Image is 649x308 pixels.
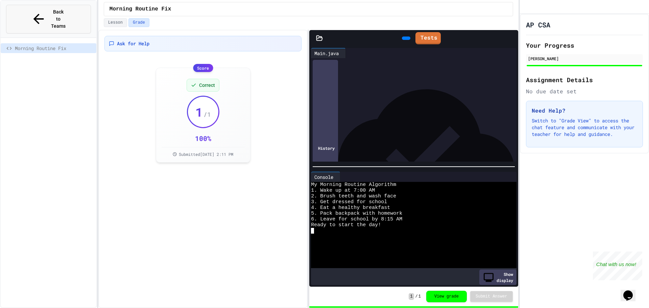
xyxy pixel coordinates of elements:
[15,45,94,52] span: Morning Routine Fix
[195,105,203,119] span: 1
[193,64,213,72] div: Score
[110,5,171,13] span: Morning Routine Fix
[528,55,641,62] div: [PERSON_NAME]
[311,173,337,181] div: Console
[117,40,149,47] span: Ask for Help
[426,291,467,302] button: View grade
[195,134,211,143] div: 100 %
[104,18,127,27] button: Lesson
[311,172,340,182] div: Console
[311,193,396,199] span: 2. Brush teeth and wash face
[128,18,149,27] button: Grade
[415,32,441,44] a: Tests
[311,48,346,58] div: Main.java
[470,291,513,302] button: Submit Answer
[526,20,550,29] h1: AP CSA
[593,252,642,280] iframe: chat widget
[311,199,387,205] span: 3. Get dressed for school
[526,87,643,95] div: No due date set
[532,117,637,138] p: Switch to "Grade View" to access the chat feature and communicate with your teacher for help and ...
[311,182,396,188] span: My Morning Routine Algorithm
[311,205,390,211] span: 4. Eat a healthy breakfast
[6,5,91,33] button: Back to Teams
[179,151,233,157] span: Submitted [DATE] 2:11 PM
[199,82,215,89] span: Correct
[313,60,338,236] div: History
[415,294,418,299] span: /
[203,110,211,119] span: / 1
[526,75,643,85] h2: Assignment Details
[311,216,402,222] span: 6. Leave for school by 8:15 AM
[532,106,637,115] h3: Need Help?
[418,294,421,299] span: 1
[526,41,643,50] h2: Your Progress
[311,222,381,228] span: Ready to start the day!
[476,294,507,299] span: Submit Answer
[311,50,342,57] div: Main.java
[50,8,66,30] span: Back to Teams
[409,293,414,300] span: 1
[479,269,516,285] div: Show display
[311,211,402,216] span: 5. Pack backpack with homework
[311,188,375,193] span: 1. Wake up at 7:00 AM
[621,281,642,301] iframe: chat widget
